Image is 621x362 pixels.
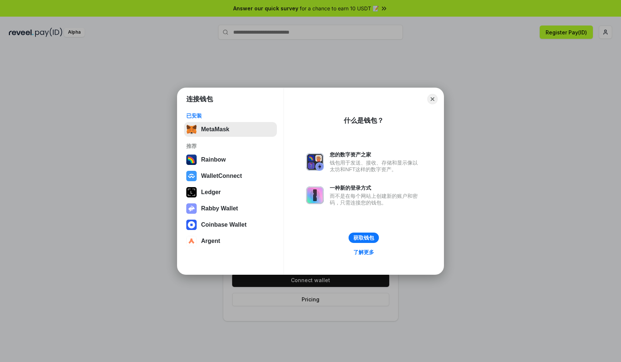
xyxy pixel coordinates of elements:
[184,169,277,183] button: WalletConnect
[186,220,197,230] img: svg+xml,%3Csvg%20width%3D%2228%22%20height%3D%2228%22%20viewBox%3D%220%200%2028%2028%22%20fill%3D...
[184,122,277,137] button: MetaMask
[186,143,275,149] div: 推荐
[330,151,421,158] div: 您的数字资产之家
[201,173,242,179] div: WalletConnect
[330,185,421,191] div: 一种新的登录方式
[186,155,197,165] img: svg+xml,%3Csvg%20width%3D%22120%22%20height%3D%22120%22%20viewBox%3D%220%200%20120%20120%22%20fil...
[201,126,229,133] div: MetaMask
[186,203,197,214] img: svg+xml,%3Csvg%20xmlns%3D%22http%3A%2F%2Fwww.w3.org%2F2000%2Fsvg%22%20fill%3D%22none%22%20viewBox...
[349,233,379,243] button: 获取钱包
[427,94,438,104] button: Close
[201,205,238,212] div: Rabby Wallet
[201,221,247,228] div: Coinbase Wallet
[184,185,277,200] button: Ledger
[186,95,213,104] h1: 连接钱包
[349,247,379,257] a: 了解更多
[186,187,197,197] img: svg+xml,%3Csvg%20xmlns%3D%22http%3A%2F%2Fwww.w3.org%2F2000%2Fsvg%22%20width%3D%2228%22%20height%3...
[184,201,277,216] button: Rabby Wallet
[353,234,374,241] div: 获取钱包
[186,112,275,119] div: 已安装
[353,249,374,256] div: 了解更多
[344,116,384,125] div: 什么是钱包？
[201,238,220,244] div: Argent
[330,159,421,173] div: 钱包用于发送、接收、存储和显示像以太坊和NFT这样的数字资产。
[330,193,421,206] div: 而不是在每个网站上创建新的账户和密码，只需连接您的钱包。
[201,189,221,196] div: Ledger
[186,236,197,246] img: svg+xml,%3Csvg%20width%3D%2228%22%20height%3D%2228%22%20viewBox%3D%220%200%2028%2028%22%20fill%3D...
[184,234,277,248] button: Argent
[184,152,277,167] button: Rainbow
[186,124,197,135] img: svg+xml,%3Csvg%20fill%3D%22none%22%20height%3D%2233%22%20viewBox%3D%220%200%2035%2033%22%20width%...
[186,171,197,181] img: svg+xml,%3Csvg%20width%3D%2228%22%20height%3D%2228%22%20viewBox%3D%220%200%2028%2028%22%20fill%3D...
[201,156,226,163] div: Rainbow
[184,217,277,232] button: Coinbase Wallet
[306,153,324,171] img: svg+xml,%3Csvg%20xmlns%3D%22http%3A%2F%2Fwww.w3.org%2F2000%2Fsvg%22%20fill%3D%22none%22%20viewBox...
[306,186,324,204] img: svg+xml,%3Csvg%20xmlns%3D%22http%3A%2F%2Fwww.w3.org%2F2000%2Fsvg%22%20fill%3D%22none%22%20viewBox...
